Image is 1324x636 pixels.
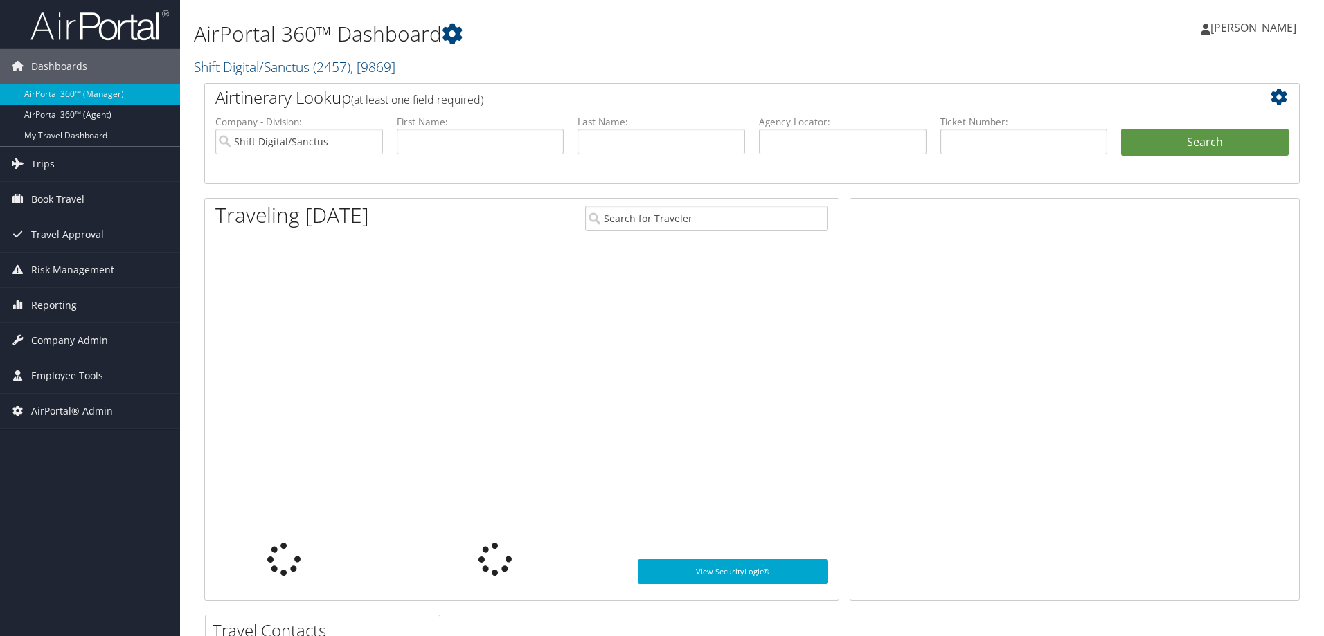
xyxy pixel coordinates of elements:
[215,115,383,129] label: Company - Division:
[1201,7,1310,48] a: [PERSON_NAME]
[31,288,77,322] span: Reporting
[350,57,395,76] span: , [ 9869 ]
[215,86,1197,109] h2: Airtinerary Lookup
[351,92,483,107] span: (at least one field required)
[31,49,87,84] span: Dashboards
[194,19,938,48] h1: AirPortal 360™ Dashboard
[578,115,745,129] label: Last Name:
[31,182,84,217] span: Book Travel
[940,115,1108,129] label: Ticket Number:
[31,323,108,358] span: Company Admin
[31,147,55,181] span: Trips
[30,9,169,42] img: airportal-logo.png
[397,115,564,129] label: First Name:
[194,57,395,76] a: Shift Digital/Sanctus
[585,206,828,231] input: Search for Traveler
[1121,129,1289,156] button: Search
[638,559,828,584] a: View SecurityLogic®
[31,217,104,252] span: Travel Approval
[313,57,350,76] span: ( 2457 )
[1210,20,1296,35] span: [PERSON_NAME]
[31,253,114,287] span: Risk Management
[31,394,113,428] span: AirPortal® Admin
[31,358,103,393] span: Employee Tools
[759,115,927,129] label: Agency Locator:
[215,201,369,230] h1: Traveling [DATE]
